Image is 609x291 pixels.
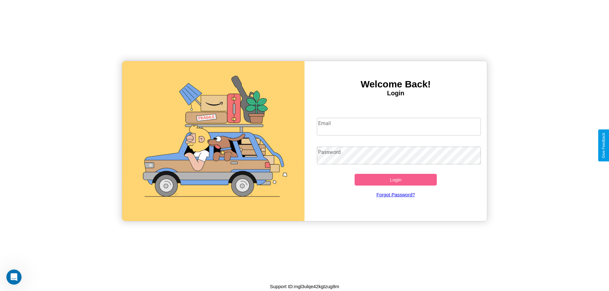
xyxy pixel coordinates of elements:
p: Support ID: mgl3ulqe42kgtzug8m [270,282,339,291]
div: Give Feedback [601,133,606,158]
button: Login [355,174,437,186]
h4: Login [304,90,487,97]
iframe: Intercom live chat [6,269,22,285]
h3: Welcome Back! [304,79,487,90]
a: Forgot Password? [314,186,478,204]
img: gif [122,61,304,221]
